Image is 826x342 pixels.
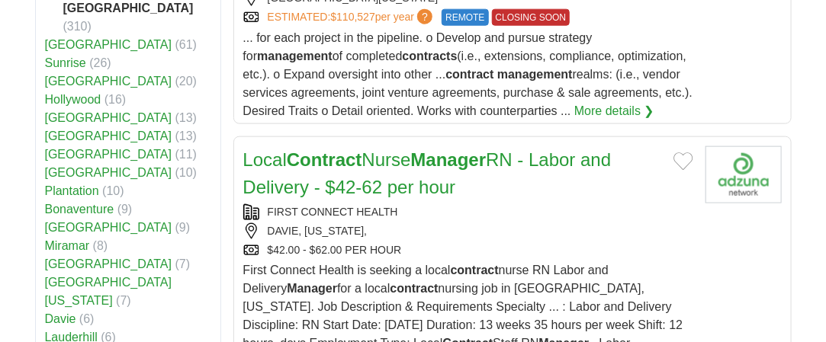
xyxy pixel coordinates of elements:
[287,282,337,295] strong: Manager
[673,152,693,171] button: Add to favorite jobs
[45,93,101,106] a: Hollywood
[451,264,499,276] strong: contract
[45,221,172,234] a: [GEOGRAPHIC_DATA]
[45,129,172,142] a: [GEOGRAPHIC_DATA]
[45,56,86,69] a: Sunrise
[79,312,95,325] span: (6)
[104,93,126,106] span: (16)
[574,102,654,120] a: More details ❯
[445,68,493,81] strong: contract
[175,257,191,270] span: (7)
[175,221,191,234] span: (9)
[45,257,172,270] a: [GEOGRAPHIC_DATA]
[45,166,172,179] a: [GEOGRAPHIC_DATA]
[243,204,693,220] div: FIRST CONNECT HEALTH
[175,166,197,179] span: (10)
[492,9,570,26] span: CLOSING SOON
[705,146,782,203] img: Company logo
[243,242,693,258] div: $42.00 - $62.00 PER HOUR
[257,50,333,62] strong: management
[417,9,432,24] span: ?
[175,38,197,51] span: (61)
[175,75,197,88] span: (20)
[175,148,197,161] span: (11)
[45,276,172,307] a: [GEOGRAPHIC_DATA][US_STATE]
[330,11,374,23] span: $110,527
[116,294,131,307] span: (7)
[45,38,172,51] a: [GEOGRAPHIC_DATA]
[411,149,487,170] strong: Manager
[45,111,172,124] a: [GEOGRAPHIC_DATA]
[93,239,108,252] span: (8)
[442,9,488,26] span: REMOTE
[45,203,114,216] a: Bonaventure
[175,111,197,124] span: (13)
[243,223,693,239] div: DAVIE, [US_STATE],
[390,282,438,295] strong: contract
[117,203,133,216] span: (9)
[45,312,76,325] a: Davie
[287,149,362,170] strong: Contract
[175,129,197,142] span: (13)
[89,56,111,69] span: (26)
[45,75,172,88] a: [GEOGRAPHIC_DATA]
[45,239,90,252] a: Miramar
[497,68,573,81] strong: management
[102,184,124,197] span: (10)
[45,184,99,197] a: Plantation
[243,31,693,117] span: ... for each project in the pipeline. o Develop and pursue strategy for of completed (i.e., exten...
[63,20,92,33] span: (310)
[45,148,172,161] a: [GEOGRAPHIC_DATA]
[268,9,436,26] a: ESTIMATED:$110,527per year?
[402,50,457,62] strong: contracts
[63,2,194,14] strong: [GEOGRAPHIC_DATA]
[243,149,612,197] a: LocalContractNurseManagerRN - Labor and Delivery - $42-62 per hour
